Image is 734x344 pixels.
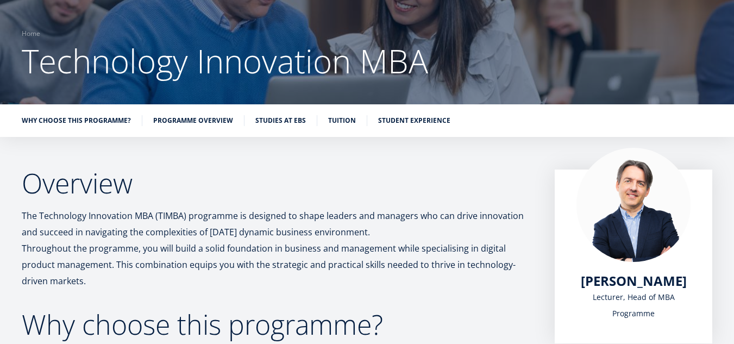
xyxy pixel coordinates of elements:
[255,115,306,126] a: Studies at EBS
[22,311,533,338] h2: Why choose this programme?
[12,161,101,171] span: One-year MBA (in Estonian)
[258,1,293,10] span: Last Name
[581,273,687,289] a: [PERSON_NAME]
[12,189,104,199] span: Technology Innovation MBA
[3,176,10,183] input: Two-year MBA
[22,39,428,83] span: Technology Innovation MBA
[12,175,59,185] span: Two-year MBA
[576,289,691,322] div: Lecturer, Head of MBA Programme
[22,28,40,39] a: Home
[576,148,691,262] img: Marko Rillo
[22,115,131,126] a: Why choose this programme?
[3,124,516,134] label: Please complete this required field.
[328,115,356,126] a: Tuition
[3,190,10,197] input: Technology Innovation MBA
[378,115,450,126] a: Student experience
[22,208,533,289] p: The Technology Innovation MBA (TIMBA) programme is designed to shape leaders and managers who can...
[3,161,10,168] input: One-year MBA (in Estonian)
[153,115,233,126] a: Programme overview
[22,170,533,197] h2: Overview
[581,272,687,290] span: [PERSON_NAME]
